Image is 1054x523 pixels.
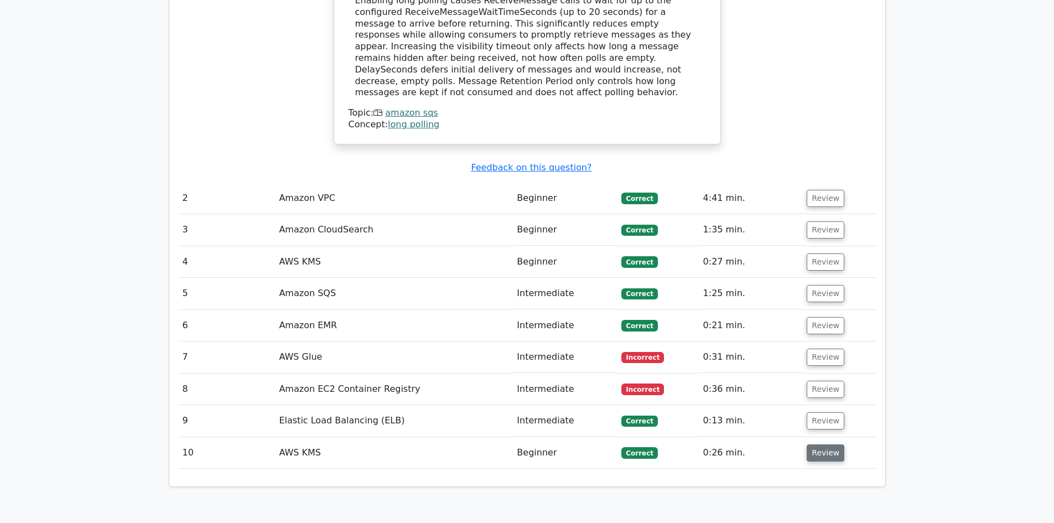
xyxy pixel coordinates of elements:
span: Correct [621,447,657,458]
td: 4:41 min. [699,183,803,214]
td: Amazon VPC [274,183,512,214]
td: Intermediate [512,341,617,373]
span: Correct [621,256,657,267]
td: Beginner [512,214,617,246]
td: 1:35 min. [699,214,803,246]
span: Correct [621,225,657,236]
span: Correct [621,320,657,331]
span: Correct [621,193,657,204]
td: 3 [178,214,275,246]
td: Elastic Load Balancing (ELB) [274,405,512,437]
td: Intermediate [512,278,617,309]
button: Review [807,221,844,239]
td: Intermediate [512,405,617,437]
td: 8 [178,374,275,405]
td: 4 [178,246,275,278]
td: 1:25 min. [699,278,803,309]
a: Feedback on this question? [471,162,591,173]
td: 0:36 min. [699,374,803,405]
button: Review [807,381,844,398]
td: 0:31 min. [699,341,803,373]
span: Correct [621,416,657,427]
button: Review [807,190,844,207]
td: 7 [178,341,275,373]
td: Beginner [512,183,617,214]
td: AWS KMS [274,246,512,278]
button: Review [807,317,844,334]
button: Review [807,285,844,302]
button: Review [807,412,844,429]
div: Concept: [349,119,706,131]
span: Correct [621,288,657,299]
td: Amazon EMR [274,310,512,341]
td: 0:26 min. [699,437,803,469]
button: Review [807,444,844,462]
td: Beginner [512,246,617,278]
span: Incorrect [621,352,664,363]
td: AWS Glue [274,341,512,373]
td: 0:13 min. [699,405,803,437]
td: 0:27 min. [699,246,803,278]
a: long polling [388,119,439,130]
td: Amazon EC2 Container Registry [274,374,512,405]
td: Intermediate [512,310,617,341]
td: 10 [178,437,275,469]
a: amazon sqs [385,107,438,118]
td: 2 [178,183,275,214]
td: Beginner [512,437,617,469]
span: Incorrect [621,384,664,395]
button: Review [807,349,844,366]
td: 5 [178,278,275,309]
td: AWS KMS [274,437,512,469]
td: Intermediate [512,374,617,405]
div: Topic: [349,107,706,119]
td: Amazon SQS [274,278,512,309]
td: Amazon CloudSearch [274,214,512,246]
td: 0:21 min. [699,310,803,341]
button: Review [807,253,844,271]
td: 6 [178,310,275,341]
td: 9 [178,405,275,437]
